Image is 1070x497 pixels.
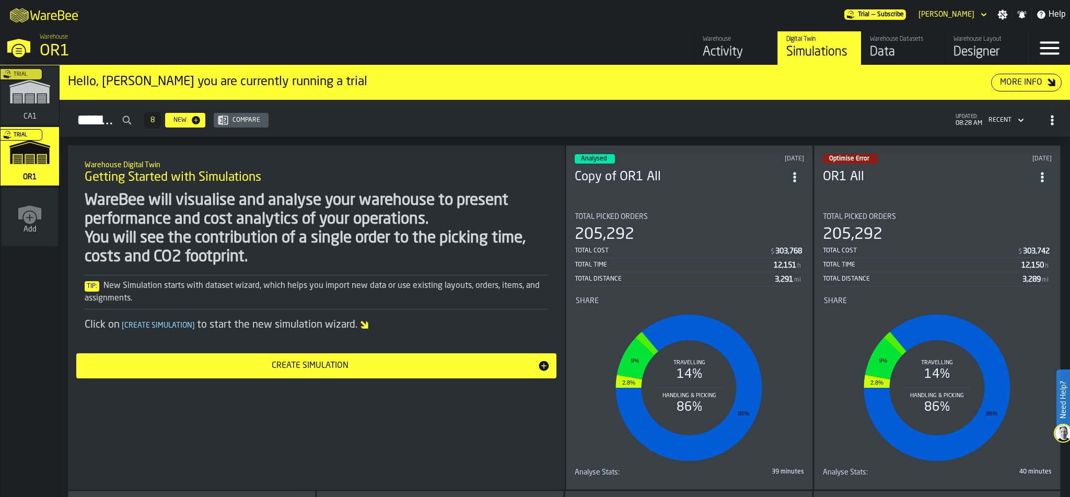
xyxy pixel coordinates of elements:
[14,72,27,77] span: Trial
[575,468,687,477] div: Title
[775,247,802,256] div: Stat Value
[120,322,197,329] span: Create Simulation
[1057,371,1069,429] label: Need Help?
[14,132,27,138] span: Trial
[786,36,853,43] div: Digital Twin
[711,155,804,163] div: Updated: 10/10/2025, 7:12:40 PM Created: 10/10/2025, 7:10:29 PM
[814,145,1061,490] div: ItemListCard-DashboardItemContainer
[68,145,565,490] div: ItemListCard-
[771,248,774,256] span: $
[1032,8,1070,21] label: button-toggle-Help
[823,204,1052,481] section: card-SimulationDashboardCard-optimiseError
[575,225,634,244] div: 205,292
[575,204,804,481] section: card-SimulationDashboardCard-analyzed
[575,169,785,186] h3: Copy of OR1 All
[566,145,813,490] div: ItemListCard-DashboardItemContainer
[76,353,556,378] button: button-Create Simulation
[575,213,804,286] div: stat-Total Picked Orders
[68,74,991,90] div: Hello, [PERSON_NAME] you are currently running a trial
[575,275,775,283] div: Total Distance
[956,114,982,120] span: updated:
[576,297,803,305] div: Title
[165,113,205,128] button: button-New
[85,159,548,169] h2: Sub Title
[844,9,906,20] div: Menu Subscription
[823,213,1052,286] div: stat-Total Picked Orders
[797,262,801,270] span: h
[1,66,59,127] a: link-to-/wh/i/76e2a128-1b54-4d66-80d4-05ae4c277723/simulations
[956,120,982,127] span: 08:28 AM
[996,76,1046,89] div: More Info
[993,9,1012,20] label: button-toggle-Settings
[823,213,1052,221] div: Title
[953,36,1020,43] div: Warehouse Layout
[775,275,793,284] div: Stat Value
[192,322,195,329] span: ]
[870,36,936,43] div: Warehouse Datasets
[966,155,1052,163] div: Updated: 10/10/2025, 5:45:32 PM Created: 10/10/2025, 8:19:00 AM
[85,191,548,267] div: WareBee will visualise and analyse your warehouse to present performance and cost analytics of yo...
[777,31,861,65] a: link-to-/wh/i/02d92962-0f11-4133-9763-7cb092bceeef/simulations
[691,468,804,476] div: 39 minutes
[1,127,59,188] a: link-to-/wh/i/02d92962-0f11-4133-9763-7cb092bceeef/simulations
[60,65,1070,100] div: ItemListCard-
[823,468,935,477] div: Title
[122,322,124,329] span: [
[576,297,599,305] span: Share
[945,31,1028,65] a: link-to-/wh/i/02d92962-0f11-4133-9763-7cb092bceeef/designer
[85,281,99,292] span: Tip:
[858,11,869,18] span: Trial
[871,11,875,18] span: —
[576,297,803,466] div: stat-Share
[988,117,1011,124] div: DropdownMenuValue-4
[1013,9,1031,20] label: button-toggle-Notifications
[844,9,906,20] a: link-to-/wh/i/02d92962-0f11-4133-9763-7cb092bceeef/pricing/
[861,31,945,65] a: link-to-/wh/i/02d92962-0f11-4133-9763-7cb092bceeef/data
[786,44,853,61] div: Simulations
[823,468,1052,481] div: stat-Analyse Stats:
[1045,262,1049,270] span: h
[1018,248,1022,256] span: $
[575,247,770,255] div: Total Cost
[140,112,165,129] div: ButtonLoadMore-Load More-Prev-First-Last
[1021,261,1044,270] div: Stat Value
[984,114,1026,126] div: DropdownMenuValue-4
[823,247,1018,255] div: Total Cost
[829,156,869,162] span: Optimise Error
[824,297,1051,305] div: Title
[575,261,774,269] div: Total Time
[914,8,989,21] div: DropdownMenuValue-David Kapusinski
[575,213,804,221] div: Title
[823,468,868,477] span: Analyse Stats:
[1023,247,1050,256] div: Stat Value
[877,11,904,18] span: Subscribe
[824,297,847,305] span: Share
[40,33,68,41] span: Warehouse
[228,117,264,124] div: Compare
[1029,31,1070,65] label: button-toggle-Menu
[24,225,37,234] span: Add
[823,261,1022,269] div: Total Time
[1049,8,1066,21] span: Help
[214,113,269,128] button: button-Compare
[575,154,615,164] div: status-3 2
[823,275,1023,283] div: Total Distance
[703,36,769,43] div: Warehouse
[774,261,796,270] div: Stat Value
[1042,276,1049,284] span: mi
[85,318,548,332] div: Click on to start the new simulation wizard.
[40,42,322,61] div: OR1
[85,169,261,186] span: Getting Started with Simulations
[575,468,804,481] div: stat-Analyse Stats:
[169,117,191,124] div: New
[575,468,620,477] span: Analyse Stats:
[823,213,896,221] span: Total Picked Orders
[83,360,538,372] div: Create Simulation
